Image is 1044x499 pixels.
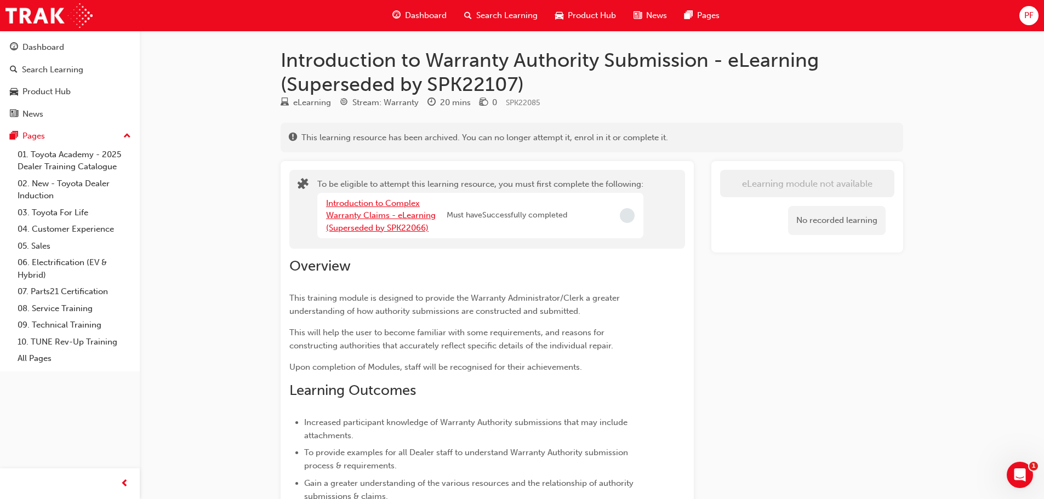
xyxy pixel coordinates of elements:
[634,9,642,22] span: news-icon
[405,9,447,22] span: Dashboard
[1019,6,1039,25] button: PF
[646,9,667,22] span: News
[4,82,135,102] a: Product Hub
[22,108,43,121] div: News
[4,35,135,126] button: DashboardSearch LearningProduct HubNews
[4,126,135,146] button: Pages
[13,254,135,283] a: 06. Electrification (EV & Hybrid)
[340,96,419,110] div: Stream
[546,4,625,27] a: car-iconProduct Hub
[10,131,18,141] span: pages-icon
[447,209,567,222] span: Must have Successfully completed
[555,9,563,22] span: car-icon
[13,238,135,255] a: 05. Sales
[22,41,64,54] div: Dashboard
[10,87,18,97] span: car-icon
[13,175,135,204] a: 02. New - Toyota Dealer Induction
[352,96,419,109] div: Stream: Warranty
[384,4,455,27] a: guage-iconDashboard
[4,104,135,124] a: News
[22,85,71,98] div: Product Hub
[281,48,903,96] h1: Introduction to Warranty Authority Submission - eLearning (Superseded by SPK22107)
[13,334,135,351] a: 10. TUNE Rev-Up Training
[10,43,18,53] span: guage-icon
[684,9,693,22] span: pages-icon
[293,96,331,109] div: eLearning
[289,133,297,143] span: exclaim-icon
[788,206,886,235] div: No recorded learning
[13,283,135,300] a: 07. Parts21 Certification
[480,98,488,108] span: money-icon
[13,350,135,367] a: All Pages
[464,9,472,22] span: search-icon
[289,257,351,274] span: Overview
[392,9,401,22] span: guage-icon
[492,96,497,109] div: 0
[304,417,630,440] span: Increased participant knowledge of Warranty Authority submissions that may include attachments.
[13,317,135,334] a: 09. Technical Training
[4,60,135,80] a: Search Learning
[326,198,436,233] a: Introduction to Complex Warranty Claims - eLearning (Superseded by SPK22066)
[289,293,622,316] span: This training module is designed to provide the Warranty Administrator/Clerk a greater understand...
[281,96,331,110] div: Type
[476,9,538,22] span: Search Learning
[340,98,348,108] span: target-icon
[13,204,135,221] a: 03. Toyota For Life
[304,448,630,471] span: To provide examples for all Dealer staff to understand Warranty Authority submission process & re...
[301,131,668,144] span: This learning resource has been archived. You can no longer attempt it, enrol in it or complete it.
[427,98,436,108] span: clock-icon
[10,65,18,75] span: search-icon
[289,328,613,351] span: This will help the user to become familiar with some requirements, and reasons for constructing a...
[22,64,83,76] div: Search Learning
[506,98,540,107] span: Learning resource code
[1029,462,1038,471] span: 1
[289,362,582,372] span: Upon completion of Modules, staff will be recognised for their achievements.
[289,382,416,399] span: Learning Outcomes
[427,96,471,110] div: Duration
[625,4,676,27] a: news-iconNews
[22,130,45,142] div: Pages
[121,477,129,491] span: prev-icon
[10,110,18,119] span: news-icon
[123,129,131,144] span: up-icon
[5,3,93,28] img: Trak
[440,96,471,109] div: 20 mins
[1007,462,1033,488] iframe: Intercom live chat
[281,98,289,108] span: learningResourceType_ELEARNING-icon
[298,179,309,192] span: puzzle-icon
[568,9,616,22] span: Product Hub
[13,300,135,317] a: 08. Service Training
[676,4,728,27] a: pages-iconPages
[13,221,135,238] a: 04. Customer Experience
[620,208,635,223] span: Incomplete
[4,37,135,58] a: Dashboard
[697,9,720,22] span: Pages
[1024,9,1034,22] span: PF
[13,146,135,175] a: 01. Toyota Academy - 2025 Dealer Training Catalogue
[455,4,546,27] a: search-iconSearch Learning
[720,170,894,197] button: eLearning module not available
[317,178,643,240] div: To be eligible to attempt this learning resource, you must first complete the following:
[480,96,497,110] div: Price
